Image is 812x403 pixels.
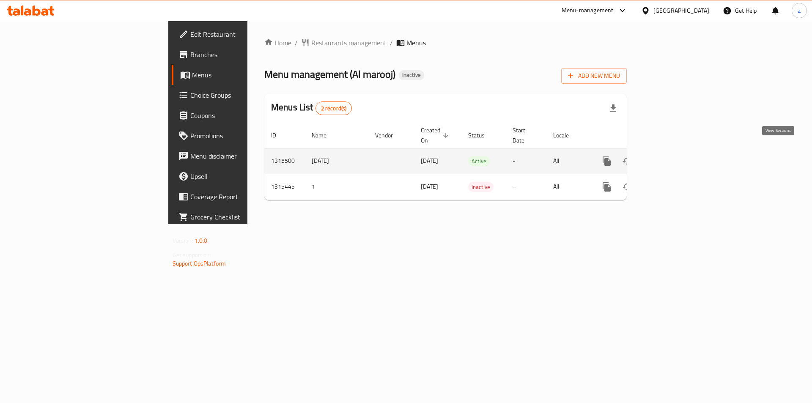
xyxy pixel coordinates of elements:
[190,90,297,100] span: Choice Groups
[506,148,546,174] td: -
[375,130,404,140] span: Vendor
[190,131,297,141] span: Promotions
[553,130,580,140] span: Locale
[172,85,304,105] a: Choice Groups
[172,207,304,227] a: Grocery Checklist
[192,70,297,80] span: Menus
[561,68,627,84] button: Add New Menu
[172,146,304,166] a: Menu disclaimer
[190,151,297,161] span: Menu disclaimer
[421,125,451,145] span: Created On
[603,98,623,118] div: Export file
[264,123,685,200] table: enhanced table
[172,24,304,44] a: Edit Restaurant
[316,104,352,112] span: 2 record(s)
[172,44,304,65] a: Branches
[172,126,304,146] a: Promotions
[271,130,287,140] span: ID
[590,123,685,148] th: Actions
[546,174,590,200] td: All
[399,71,424,79] span: Inactive
[305,174,368,200] td: 1
[172,186,304,207] a: Coverage Report
[798,6,801,15] span: a
[506,174,546,200] td: -
[305,148,368,174] td: [DATE]
[190,110,297,121] span: Coupons
[173,235,193,246] span: Version:
[468,130,496,140] span: Status
[195,235,208,246] span: 1.0.0
[399,70,424,80] div: Inactive
[172,166,304,186] a: Upsell
[173,249,211,260] span: Get support on:
[172,65,304,85] a: Menus
[271,101,352,115] h2: Menus List
[190,171,297,181] span: Upsell
[617,151,637,171] button: Change Status
[568,71,620,81] span: Add New Menu
[653,6,709,15] div: [GEOGRAPHIC_DATA]
[190,192,297,202] span: Coverage Report
[468,182,494,192] span: Inactive
[190,29,297,39] span: Edit Restaurant
[513,125,536,145] span: Start Date
[546,148,590,174] td: All
[562,5,614,16] div: Menu-management
[597,151,617,171] button: more
[390,38,393,48] li: /
[173,258,226,269] a: Support.OpsPlatform
[597,177,617,197] button: more
[172,105,304,126] a: Coupons
[406,38,426,48] span: Menus
[311,38,387,48] span: Restaurants management
[264,65,395,84] span: Menu management ( Al marooj )
[421,181,438,192] span: [DATE]
[421,155,438,166] span: [DATE]
[315,101,352,115] div: Total records count
[264,38,627,48] nav: breadcrumb
[468,156,490,166] span: Active
[190,212,297,222] span: Grocery Checklist
[190,49,297,60] span: Branches
[312,130,337,140] span: Name
[301,38,387,48] a: Restaurants management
